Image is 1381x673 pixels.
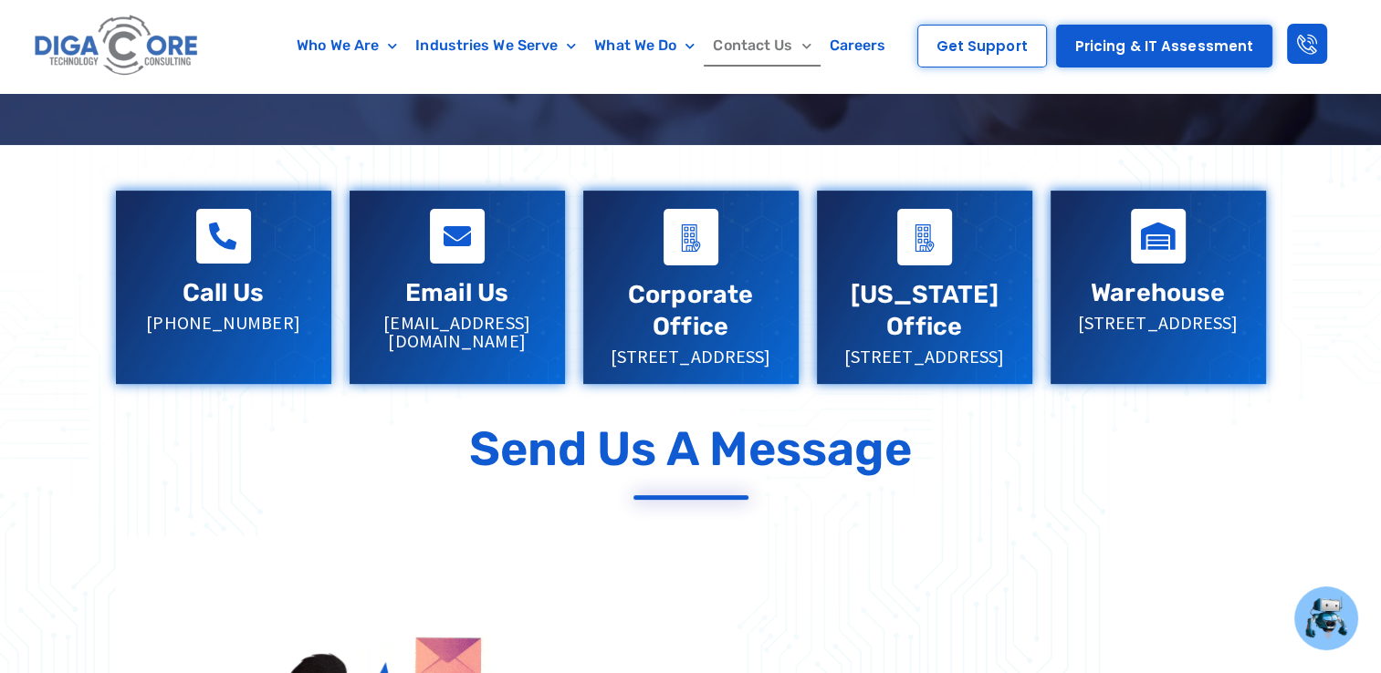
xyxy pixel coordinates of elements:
[469,420,913,477] p: Send Us a Message
[664,209,718,265] a: Corporate Office
[897,209,952,265] a: Virginia Office
[585,25,704,67] a: What We Do
[1131,209,1186,264] a: Warehouse
[704,25,820,67] a: Contact Us
[277,25,905,67] nav: Menu
[405,278,508,307] a: Email Us
[602,347,780,366] p: [STREET_ADDRESS]
[1075,39,1253,53] span: Pricing & IT Assessment
[406,25,585,67] a: Industries We Serve
[936,39,1028,53] span: Get Support
[183,278,265,307] a: Call Us
[821,25,895,67] a: Careers
[851,280,999,341] a: [US_STATE] Office
[368,314,547,350] p: [EMAIL_ADDRESS][DOMAIN_NAME]
[196,209,251,264] a: Call Us
[1069,314,1248,332] p: [STREET_ADDRESS]
[628,280,753,341] a: Corporate Office
[134,314,313,332] p: [PHONE_NUMBER]
[30,9,204,83] img: Digacore logo 1
[1091,278,1225,307] a: Warehouse
[917,25,1047,67] a: Get Support
[835,347,1014,366] p: [STREET_ADDRESS]
[288,25,406,67] a: Who We Are
[1056,25,1272,67] a: Pricing & IT Assessment
[430,209,485,264] a: Email Us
